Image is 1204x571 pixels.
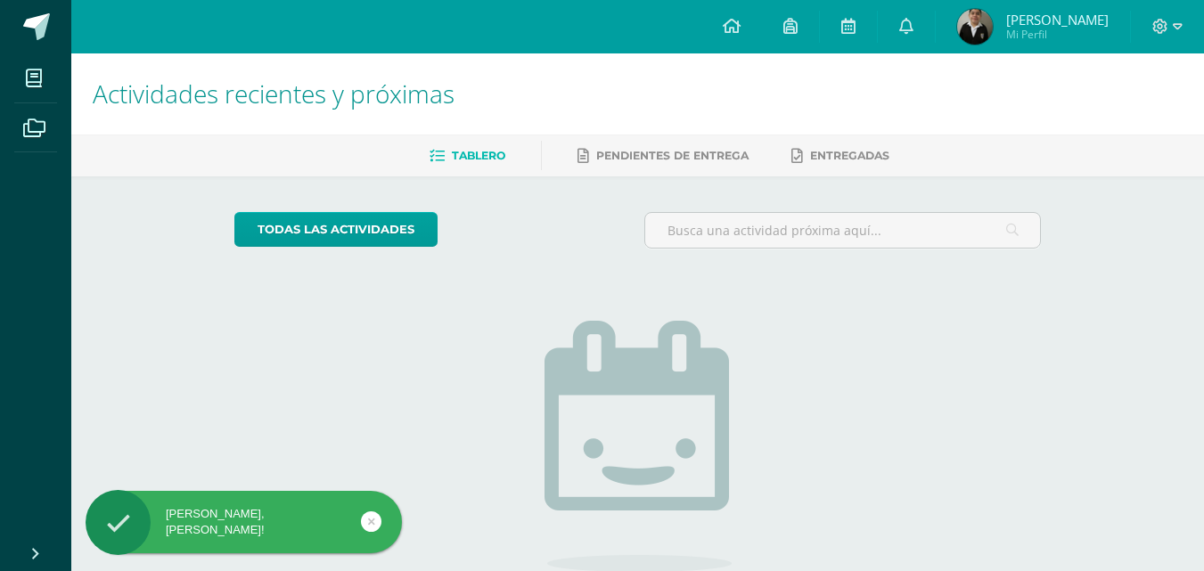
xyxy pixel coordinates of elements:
span: Actividades recientes y próximas [93,77,455,110]
img: b1f376125d40c8c9afaa3d3142b1b8e4.png [957,9,993,45]
span: [PERSON_NAME] [1006,11,1109,29]
a: Pendientes de entrega [577,142,749,170]
span: Entregadas [810,149,889,162]
a: Entregadas [791,142,889,170]
a: Tablero [430,142,505,170]
div: [PERSON_NAME], [PERSON_NAME]! [86,506,402,538]
input: Busca una actividad próxima aquí... [645,213,1040,248]
a: todas las Actividades [234,212,438,247]
span: Mi Perfil [1006,27,1109,42]
span: Pendientes de entrega [596,149,749,162]
span: Tablero [452,149,505,162]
